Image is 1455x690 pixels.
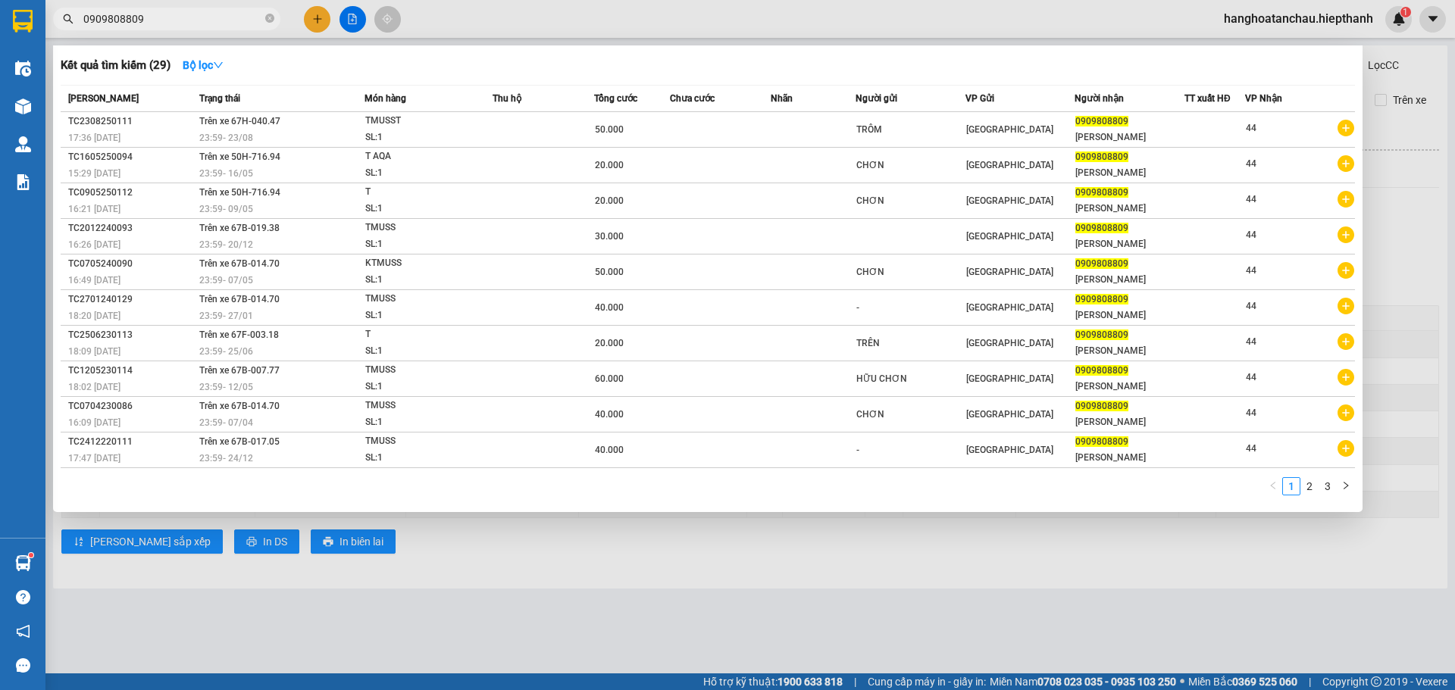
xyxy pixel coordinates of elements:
span: [GEOGRAPHIC_DATA] [966,445,1053,455]
span: Tổng cước [594,93,637,104]
div: TMUSS [365,398,479,414]
span: 23:59 - 07/04 [199,417,253,428]
span: Người nhận [1075,93,1124,104]
div: KTMUSS [365,255,479,272]
span: Chưa cước [670,93,715,104]
div: TC1205230114 [68,363,195,379]
span: [GEOGRAPHIC_DATA] [966,409,1053,420]
div: T AQA [365,148,479,165]
span: 18:09 [DATE] [68,346,120,357]
span: 0909808809 [1075,365,1128,376]
span: 16:26 [DATE] [68,239,120,250]
div: TC0704230086 [68,398,195,414]
span: 60.000 [595,373,624,384]
span: search [63,14,74,24]
span: Trên xe 67H-040.47 [199,116,280,126]
span: 44 [1246,265,1256,276]
span: 23:59 - 23/08 [199,133,253,143]
span: VP Gửi [965,93,994,104]
span: 23:59 - 07/05 [199,275,253,286]
span: close-circle [265,12,274,27]
strong: Bộ lọc [183,59,224,71]
span: Trên xe 67B-014.70 [199,401,280,411]
div: TRÔM [856,122,965,138]
span: Thu hộ [493,93,521,104]
div: TC2308250111 [68,114,195,130]
span: 15:29 [DATE] [68,168,120,179]
span: [GEOGRAPHIC_DATA] [966,231,1053,242]
div: SL: 1 [365,130,479,146]
span: 23:59 - 16/05 [199,168,253,179]
span: [GEOGRAPHIC_DATA] [966,338,1053,348]
div: TMUSS [365,220,479,236]
span: 40.000 [595,302,624,313]
div: [PERSON_NAME] [1075,450,1184,466]
span: Trên xe 67B-014.70 [199,258,280,269]
span: 44 [1246,336,1256,347]
span: 23:59 - 20/12 [199,239,253,250]
span: 50.000 [595,267,624,277]
div: SL: 1 [365,236,479,253]
span: right [1341,481,1350,490]
span: 0909808809 [1075,436,1128,447]
img: solution-icon [15,174,31,190]
div: CHƠN [856,193,965,209]
div: [PERSON_NAME] [1075,414,1184,430]
span: 17:36 [DATE] [68,133,120,143]
span: 44 [1246,123,1256,133]
span: 0909808809 [1075,329,1128,340]
div: TC0905250112 [68,185,195,201]
sup: 1 [29,553,33,557]
a: 1 [1283,478,1300,495]
span: plus-circle [1338,440,1354,457]
span: 44 [1246,443,1256,454]
span: 23:59 - 25/06 [199,346,253,357]
img: logo-vxr [13,10,33,33]
div: CHƠN [856,158,965,173]
div: TC2412220111 [68,434,195,450]
span: left [1269,481,1278,490]
h3: Kết quả tìm kiếm ( 29 ) [61,58,171,73]
span: 30.000 [595,231,624,242]
div: T [365,326,479,343]
span: 0909808809 [1075,151,1128,162]
span: 16:09 [DATE] [68,417,120,428]
div: SL: 1 [365,308,479,324]
span: plus-circle [1338,404,1354,421]
div: TC2506230113 [68,327,195,343]
span: 23:59 - 27/01 [199,311,253,321]
span: plus-circle [1338,226,1354,243]
div: TMUSS [365,291,479,308]
div: [PERSON_NAME] [1075,165,1184,181]
span: Trên xe 67F-003.18 [199,329,279,340]
span: 16:21 [DATE] [68,204,120,214]
div: [PERSON_NAME] [1075,308,1184,323]
img: warehouse-icon [15,555,31,571]
div: CHƠN [856,407,965,423]
span: Nhãn [771,93,793,104]
span: 0909808809 [1075,258,1128,269]
span: [PERSON_NAME] [68,93,139,104]
li: Previous Page [1264,477,1282,495]
div: TC0705240090 [68,256,195,272]
span: 16:49 [DATE] [68,275,120,286]
li: Next Page [1337,477,1355,495]
div: SL: 1 [365,450,479,467]
div: [PERSON_NAME] [1075,130,1184,145]
span: 40.000 [595,409,624,420]
span: 0909808809 [1075,401,1128,411]
span: TT xuất HĐ [1184,93,1231,104]
a: 2 [1301,478,1318,495]
div: TMUSS [365,362,479,379]
div: T [365,184,479,201]
div: TC1605250094 [68,149,195,165]
span: 20.000 [595,338,624,348]
button: Bộ lọcdown [171,53,236,77]
div: TC2701240129 [68,292,195,308]
span: 44 [1246,372,1256,382]
span: plus-circle [1338,120,1354,136]
span: VP Nhận [1245,93,1282,104]
span: [GEOGRAPHIC_DATA] [966,267,1053,277]
div: HỮU CHƠN [856,371,965,387]
span: plus-circle [1338,333,1354,350]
